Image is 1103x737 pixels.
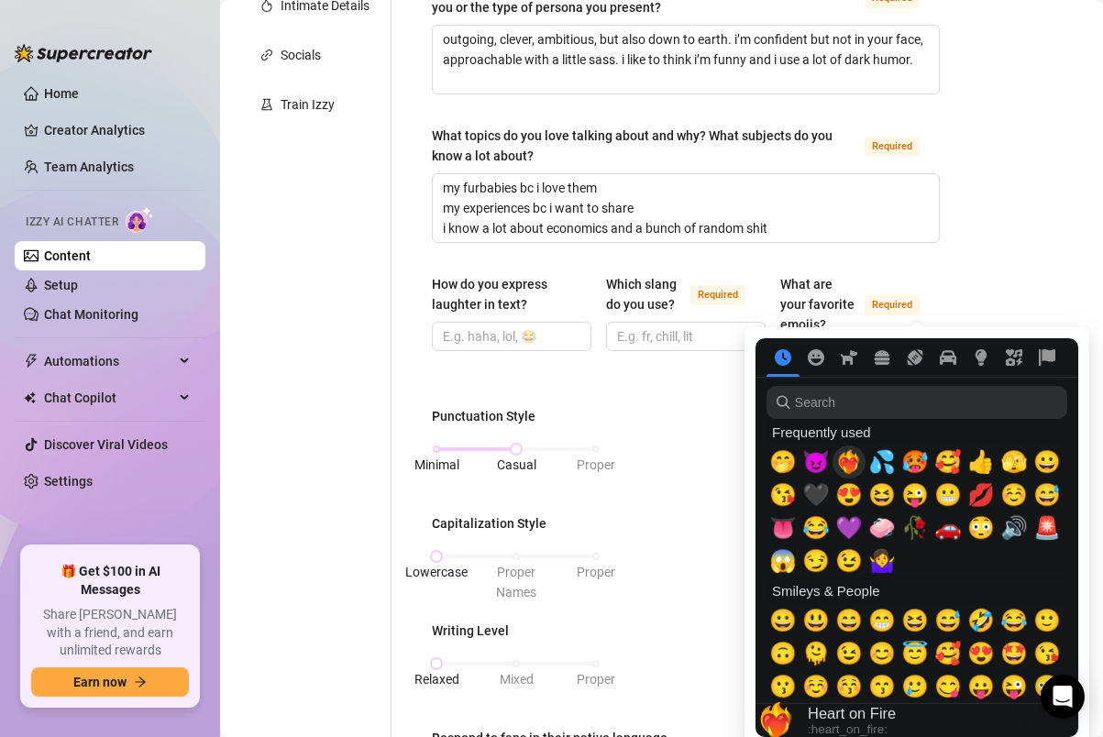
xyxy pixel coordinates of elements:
div: Writing Level [432,621,509,641]
a: Team Analytics [44,159,134,174]
span: Required [690,285,745,305]
div: What are your favorite emojis? [780,274,857,335]
a: Creator Analytics [44,115,191,145]
span: arrow-right [134,676,147,688]
img: logo-BBDzfeDw.svg [15,44,152,62]
span: Automations [44,346,174,376]
div: What topics do you love talking about and why? What subjects do you know a lot about? [432,126,857,166]
img: Chat Copilot [24,391,36,404]
span: Minimal [414,457,459,472]
div: Socials [281,45,321,65]
label: What topics do you love talking about and why? What subjects do you know a lot about? [432,126,940,166]
a: Setup [44,278,78,292]
label: Punctuation Style [432,406,548,426]
span: Casual [497,457,536,472]
a: Chat Monitoring [44,307,138,322]
div: Which slang do you use? [606,274,683,314]
span: Lowercase [405,565,468,579]
label: Capitalization Style [432,513,559,533]
span: Izzy AI Chatter [26,214,118,231]
span: link [260,49,273,61]
a: Home [44,86,79,101]
textarea: How would you describe your online personality? How do your fans see you or the type of persona y... [433,26,939,93]
label: How do you express laughter in text? [432,274,591,314]
input: How do you express laughter in text? [443,326,577,346]
img: AI Chatter [126,206,154,233]
span: Proper [577,672,615,687]
a: Content [44,248,91,263]
label: Writing Level [432,621,522,641]
span: Chat Copilot [44,383,174,412]
a: Settings [44,474,93,489]
label: Which slang do you use? [606,274,766,314]
span: Relaxed [414,672,459,687]
input: Which slang do you use? [617,326,751,346]
a: Discover Viral Videos [44,437,168,452]
div: Punctuation Style [432,406,535,426]
div: Open Intercom Messenger [1041,675,1085,719]
span: Share [PERSON_NAME] with a friend, and earn unlimited rewards [31,606,189,660]
span: Required [865,295,920,315]
span: thunderbolt [24,354,39,368]
div: How do you express laughter in text? [432,274,579,314]
span: Earn now [73,675,127,689]
span: Proper [577,565,615,579]
textarea: What topics do you love talking about and why? What subjects do you know a lot about? [433,174,939,242]
span: Proper [577,457,615,472]
button: Earn nowarrow-right [31,667,189,697]
span: 🎁 Get $100 in AI Messages [31,563,189,599]
span: Required [865,137,920,157]
div: Capitalization Style [432,513,546,533]
span: Mixed [500,672,534,687]
div: Train Izzy [281,94,335,115]
span: experiment [260,98,273,111]
label: What are your favorite emojis? [780,274,940,335]
span: Proper Names [496,565,536,599]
